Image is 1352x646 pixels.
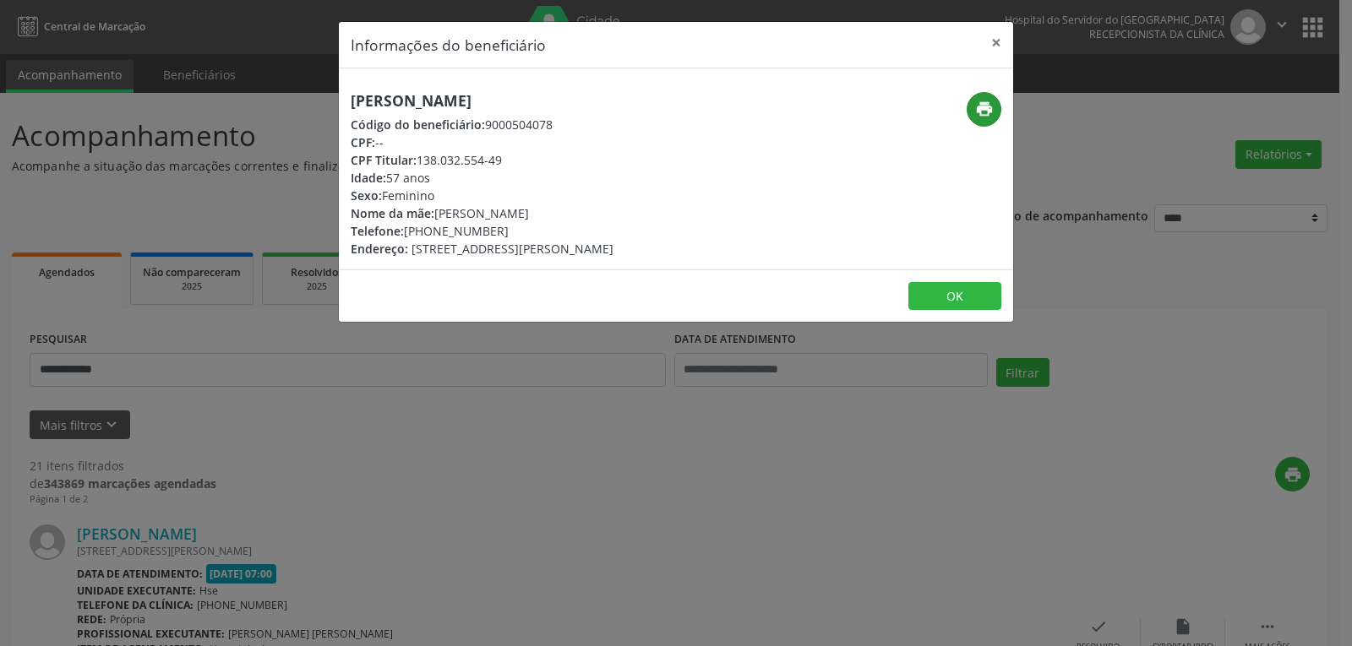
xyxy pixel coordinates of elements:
div: 138.032.554-49 [351,151,613,169]
div: -- [351,133,613,151]
span: Idade: [351,170,386,186]
span: CPF: [351,134,375,150]
div: [PHONE_NUMBER] [351,222,613,240]
div: 9000504078 [351,116,613,133]
h5: Informações do beneficiário [351,34,546,56]
span: Endereço: [351,241,408,257]
div: 57 anos [351,169,613,187]
span: Código do beneficiário: [351,117,485,133]
h5: [PERSON_NAME] [351,92,613,110]
button: OK [908,282,1001,311]
div: [PERSON_NAME] [351,204,613,222]
i: print [975,100,994,118]
span: Telefone: [351,223,404,239]
button: print [967,92,1001,127]
div: Feminino [351,187,613,204]
button: Close [979,22,1013,63]
span: [STREET_ADDRESS][PERSON_NAME] [412,241,613,257]
span: Nome da mãe: [351,205,434,221]
span: CPF Titular: [351,152,417,168]
span: Sexo: [351,187,382,204]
